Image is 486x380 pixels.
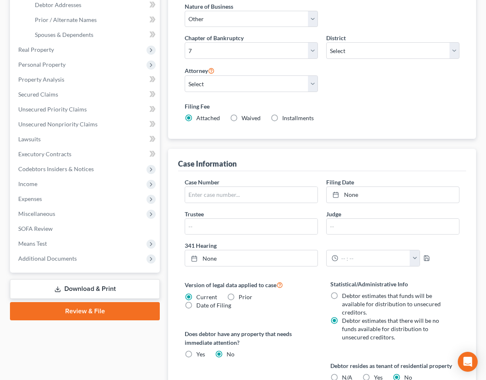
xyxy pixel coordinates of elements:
[178,159,237,169] div: Case Information
[18,240,47,247] span: Means Test
[18,195,42,202] span: Expenses
[18,180,37,187] span: Income
[28,12,160,27] a: Prior / Alternate Names
[12,72,160,87] a: Property Analysis
[18,165,94,172] span: Codebtors Insiders & Notices
[185,178,220,186] label: Case Number
[326,178,354,186] label: Filing Date
[239,293,252,300] span: Prior
[330,361,459,370] label: Debtor resides as tenant of residential property
[18,121,98,128] span: Unsecured Nonpriority Claims
[338,250,410,266] input: -- : --
[185,219,317,235] input: --
[35,1,81,8] span: Debtor Addresses
[18,150,71,157] span: Executory Contracts
[18,46,54,53] span: Real Property
[12,147,160,162] a: Executory Contracts
[12,102,160,117] a: Unsecured Priority Claims
[185,2,233,11] label: Nature of Business
[18,91,58,98] span: Secured Claims
[35,16,97,23] span: Prior / Alternate Names
[12,117,160,132] a: Unsecured Nonpriority Claims
[326,210,341,218] label: Judge
[458,352,478,372] div: Open Intercom Messenger
[185,210,204,218] label: Trustee
[10,279,160,299] a: Download & Print
[28,27,160,42] a: Spouses & Dependents
[196,293,217,300] span: Current
[342,317,439,341] span: Debtor estimates that there will be no funds available for distribution to unsecured creditors.
[12,132,160,147] a: Lawsuits
[227,351,234,358] span: No
[327,219,459,235] input: --
[327,187,459,203] a: None
[18,225,53,232] span: SOFA Review
[282,114,314,121] span: Installments
[185,34,244,42] label: Chapter of Bankruptcy
[18,255,77,262] span: Additional Documents
[185,329,314,347] label: Does debtor have any property that needs immediate attention?
[326,34,346,42] label: District
[12,221,160,236] a: SOFA Review
[242,114,261,121] span: Waived
[196,302,231,309] span: Date of Filing
[12,87,160,102] a: Secured Claims
[18,76,64,83] span: Property Analysis
[18,61,66,68] span: Personal Property
[185,250,317,266] a: None
[185,187,317,203] input: Enter case number...
[185,102,459,111] label: Filing Fee
[196,114,220,121] span: Attached
[185,280,314,290] label: Version of legal data applied to case
[18,106,87,113] span: Unsecured Priority Claims
[342,292,441,316] span: Debtor estimates that funds will be available for distribution to unsecured creditors.
[10,302,160,320] a: Review & File
[196,351,205,358] span: Yes
[35,31,93,38] span: Spouses & Dependents
[18,210,55,217] span: Miscellaneous
[181,241,464,250] label: 341 Hearing
[18,136,41,143] span: Lawsuits
[330,280,459,288] label: Statistical/Administrative Info
[185,65,215,75] label: Attorney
